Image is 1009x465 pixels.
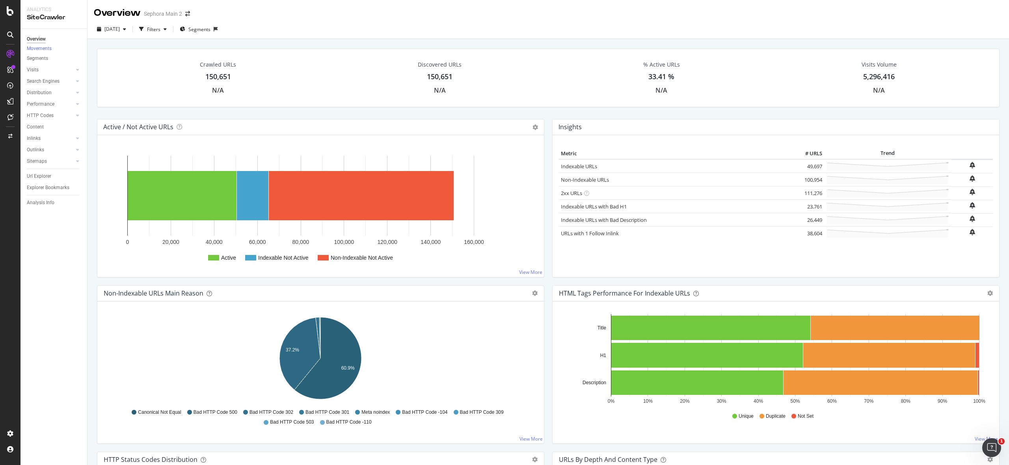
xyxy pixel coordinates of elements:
div: bell-plus [970,202,975,208]
div: HTTP Codes [27,112,54,120]
div: Visits Volume [862,61,897,69]
div: 150,651 [427,72,452,82]
div: 33.41 % [648,72,674,82]
div: bell-plus [970,216,975,222]
th: # URLS [793,148,824,160]
div: bell-plus [970,229,975,235]
i: Options [532,125,538,130]
svg: A chart. [104,314,537,405]
text: Indexable Not Active [258,255,309,261]
svg: A chart. [559,314,992,405]
div: gear [987,290,993,296]
text: 160,000 [464,239,484,245]
div: gear [532,290,538,296]
a: Sitemaps [27,157,74,166]
td: 111,276 [793,186,824,200]
div: % Active URLs [643,61,680,69]
a: Movements [27,45,60,53]
a: View More [519,435,543,442]
a: Outlinks [27,146,74,154]
h4: Insights [558,122,582,132]
text: 70% [864,398,873,404]
a: Distribution [27,89,74,97]
td: 23,761 [793,200,824,213]
text: H1 [600,353,607,358]
a: Overview [27,35,82,43]
span: Meta noindex [361,409,390,416]
div: URLs by Depth and Content Type [559,456,657,463]
th: Trend [824,148,951,160]
text: Title [598,325,607,331]
svg: A chart. [104,148,537,271]
div: Filters [147,26,160,33]
div: Overview [27,35,46,43]
div: N/A [873,86,885,95]
text: 0% [608,398,615,404]
h4: Active / Not Active URLs [103,122,173,132]
div: HTTP Status Codes Distribution [104,456,197,463]
td: 38,604 [793,227,824,240]
div: Discovered URLs [418,61,462,69]
div: Overview [94,6,141,20]
text: 40% [754,398,763,404]
div: 150,651 [205,72,231,82]
a: Visits [27,66,74,74]
div: Movements [27,45,52,52]
div: Visits [27,66,39,74]
span: Unique [739,413,754,420]
span: Bad HTTP Code 302 [249,409,293,416]
a: Content [27,123,82,131]
td: 100,954 [793,173,824,186]
span: Not Set [798,413,814,420]
div: Sephora Main 2 [144,10,182,18]
a: Indexable URLs with Bad Description [561,216,647,223]
span: 2023 Jul. 27th [104,26,120,32]
text: 40,000 [206,239,223,245]
a: Segments [27,54,82,63]
a: Performance [27,100,74,108]
div: Sitemaps [27,157,47,166]
text: 140,000 [421,239,441,245]
a: Indexable URLs with Bad H1 [561,203,627,210]
div: Crawled URLs [200,61,236,69]
text: 90% [938,398,947,404]
text: Non-Indexable Not Active [331,255,393,261]
span: Bad HTTP Code 309 [460,409,504,416]
div: N/A [434,86,446,95]
span: Bad HTTP Code 301 [305,409,349,416]
th: Metric [559,148,793,160]
text: 30% [717,398,726,404]
div: arrow-right-arrow-left [185,11,190,17]
text: 0 [126,239,129,245]
div: Search Engines [27,77,60,86]
a: URLs with 1 Follow Inlink [561,230,619,237]
span: Duplicate [766,413,786,420]
div: bell-plus [970,162,975,168]
text: 100,000 [334,239,354,245]
button: Filters [136,23,170,35]
a: View More [975,435,998,442]
text: 100% [973,398,985,404]
text: Active [221,255,236,261]
div: Segments [27,54,48,63]
text: 60,000 [249,239,266,245]
text: 20% [680,398,689,404]
a: Url Explorer [27,172,82,180]
div: Outlinks [27,146,44,154]
div: 5,296,416 [863,72,895,82]
div: bell-plus [970,175,975,182]
div: Inlinks [27,134,41,143]
span: 1 [998,438,1005,445]
text: 60% [827,398,837,404]
td: 49,697 [793,159,824,173]
text: 120,000 [377,239,397,245]
div: Url Explorer [27,172,51,180]
div: Analytics [27,6,81,13]
div: Non-Indexable URLs Main Reason [104,289,203,297]
a: Indexable URLs [561,163,597,170]
a: 2xx URLs [561,190,582,197]
a: Explorer Bookmarks [27,184,82,192]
